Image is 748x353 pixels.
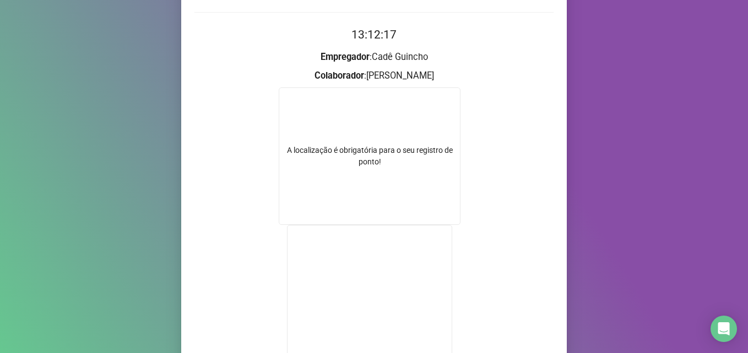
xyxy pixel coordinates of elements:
time: 13:12:17 [351,28,397,41]
strong: Colaborador [315,70,364,81]
div: Open Intercom Messenger [711,316,737,342]
div: A localização é obrigatória para o seu registro de ponto! [279,145,460,168]
strong: Empregador [321,52,370,62]
h3: : [PERSON_NAME] [194,69,554,83]
h3: : Cadê Guincho [194,50,554,64]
